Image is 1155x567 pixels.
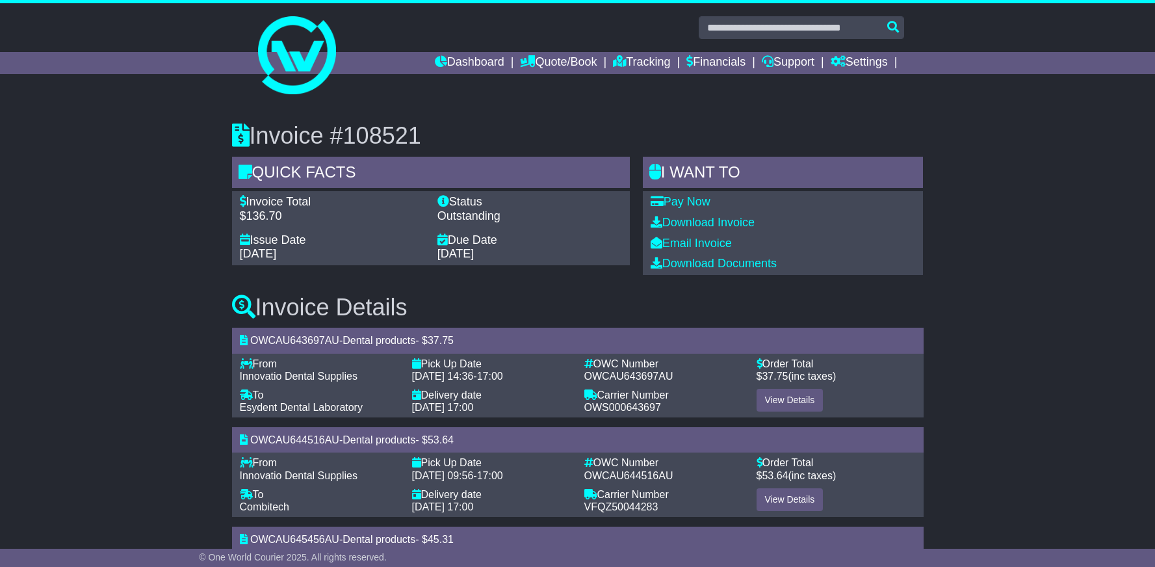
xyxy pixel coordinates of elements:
[232,427,924,453] div: - - $
[584,389,744,401] div: Carrier Number
[250,335,339,346] span: OWCAU643697AU
[757,370,916,382] div: $ (inc taxes)
[757,488,824,511] a: View Details
[584,358,744,370] div: OWC Number
[584,488,744,501] div: Carrier Number
[232,328,924,353] div: - - $
[240,195,424,209] div: Invoice Total
[686,52,746,74] a: Financials
[651,257,777,270] a: Download Documents
[757,358,916,370] div: Order Total
[584,470,673,481] span: OWCAU644516AU
[240,488,399,501] div: To
[412,370,571,382] div: -
[437,209,622,224] div: Outstanding
[762,52,814,74] a: Support
[584,501,658,512] span: VFQZ50044283
[428,335,454,346] span: 37.75
[240,456,399,469] div: From
[412,501,474,512] span: [DATE] 17:00
[232,123,924,149] h3: Invoice #108521
[240,233,424,248] div: Issue Date
[757,456,916,469] div: Order Total
[584,402,661,413] span: OWS000643697
[520,52,597,74] a: Quote/Book
[240,402,363,413] span: Esydent Dental Laboratory
[412,402,474,413] span: [DATE] 17:00
[412,488,571,501] div: Delivery date
[240,501,289,512] span: Combitech
[240,209,424,224] div: $136.70
[240,389,399,401] div: To
[343,434,415,445] span: Dental products
[412,389,571,401] div: Delivery date
[343,335,415,346] span: Dental products
[437,233,622,248] div: Due Date
[651,195,710,208] a: Pay Now
[412,358,571,370] div: Pick Up Date
[651,216,755,229] a: Download Invoice
[477,470,503,481] span: 17:00
[584,456,744,469] div: OWC Number
[757,389,824,412] a: View Details
[250,534,339,545] span: OWCAU645456AU
[199,552,387,562] span: © One World Courier 2025. All rights reserved.
[762,470,788,481] span: 53.64
[240,470,357,481] span: Innovatio Dental Supplies
[412,456,571,469] div: Pick Up Date
[584,371,673,382] span: OWCAU643697AU
[757,469,916,482] div: $ (inc taxes)
[477,371,503,382] span: 17:00
[437,195,622,209] div: Status
[412,469,571,482] div: -
[240,247,424,261] div: [DATE]
[428,534,454,545] span: 45.31
[240,358,399,370] div: From
[428,434,454,445] span: 53.64
[232,295,924,321] h3: Invoice Details
[613,52,670,74] a: Tracking
[240,371,357,382] span: Innovatio Dental Supplies
[250,434,339,445] span: OWCAU644516AU
[232,527,924,552] div: - - $
[343,534,415,545] span: Dental products
[831,52,888,74] a: Settings
[412,470,474,481] span: [DATE] 09:56
[437,247,622,261] div: [DATE]
[651,237,732,250] a: Email Invoice
[762,371,788,382] span: 37.75
[643,157,924,192] div: I WANT to
[412,371,474,382] span: [DATE] 14:36
[232,157,630,192] div: Quick Facts
[435,52,504,74] a: Dashboard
